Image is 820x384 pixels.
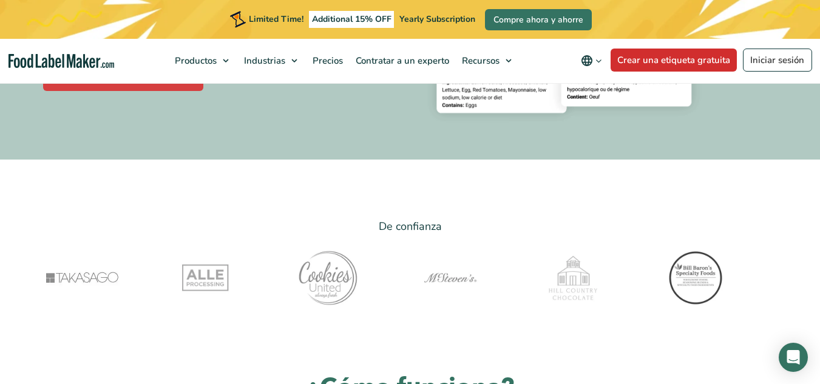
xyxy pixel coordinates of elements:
span: Additional 15% OFF [309,11,395,28]
span: Limited Time! [249,13,303,25]
a: Recursos [456,39,518,83]
span: Recursos [458,55,501,67]
p: De confianza [43,218,778,235]
a: Precios [307,39,347,83]
div: Open Intercom Messenger [779,343,808,372]
span: Productos [171,55,218,67]
span: Industrias [240,55,286,67]
a: Industrias [238,39,303,83]
span: Contratar a un experto [352,55,450,67]
span: Yearly Subscription [399,13,475,25]
a: Contratar a un experto [350,39,453,83]
a: Food Label Maker homepage [8,54,115,68]
span: Precios [309,55,344,67]
a: Crear una etiqueta gratuita [611,49,737,72]
a: Compre ahora y ahorre [485,9,592,30]
a: Iniciar sesión [743,49,812,72]
a: Productos [169,39,235,83]
button: Change language [572,49,611,73]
